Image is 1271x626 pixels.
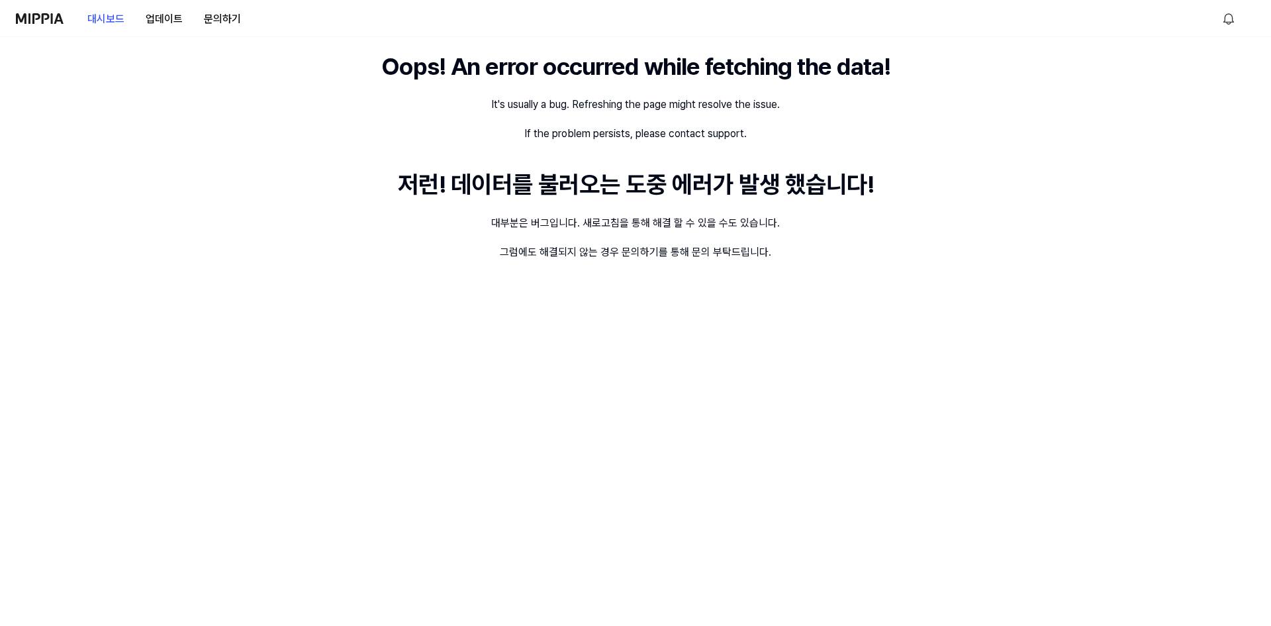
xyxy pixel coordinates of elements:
img: logo [16,13,64,24]
div: 대부분은 버그입니다. 새로고침을 통해 해결 할 수 있을 수도 있습니다. [491,215,780,231]
div: 저런! 데이터를 불러오는 도중 에러가 발생 했습니다! [398,168,874,201]
a: 업데이트 [135,1,193,37]
img: 알림 [1221,11,1237,26]
div: It's usually a bug. Refreshing the page might resolve the issue. [491,97,780,113]
div: If the problem persists, please contact support. [524,126,747,142]
button: 업데이트 [135,6,193,32]
div: 그럼에도 해결되지 않는 경우 문의하기를 통해 문의 부탁드립니다. [500,244,771,260]
button: 문의하기 [193,6,252,32]
div: Oops! An error occurred while fetching the data! [381,50,890,83]
button: 대시보드 [77,6,135,32]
